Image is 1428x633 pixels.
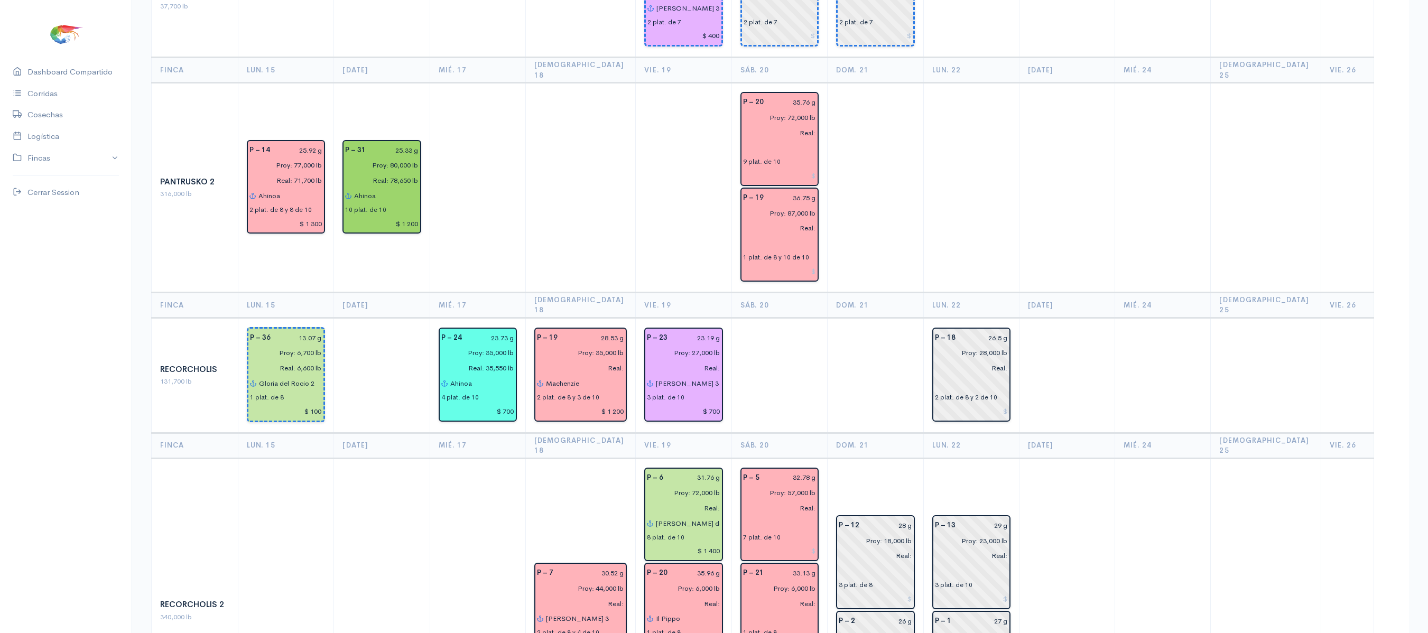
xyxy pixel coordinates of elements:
input: estimadas [531,581,624,596]
div: Piscina: 20 Peso: 35.76 g Libras Proy: 72,000 lb Empacadora: Promarisco Plataformas: 9 plat. de 10 [740,92,819,186]
input: g [770,190,816,206]
div: 2 plat. de 8 y 2 de 10 [935,393,997,402]
span: 37,700 lb [160,2,188,11]
th: [DEMOGRAPHIC_DATA] 18 [526,292,636,318]
div: 2 plat. de 7 [744,17,777,27]
th: Dom. 21 [828,433,923,458]
div: 2 plat. de 7 [647,17,681,27]
th: [DATE] [334,292,430,318]
input: g [770,565,816,581]
input: g [372,143,418,158]
th: [DEMOGRAPHIC_DATA] 25 [1211,58,1321,83]
div: 2 plat. de 7 [839,17,873,27]
span: 316,000 lb [160,189,192,198]
input: $ [441,404,514,419]
input: pescadas [929,548,1008,563]
input: pescadas [339,173,418,188]
input: pescadas [737,596,816,611]
input: pescadas [531,360,624,376]
input: pescadas [641,500,720,516]
th: Sáb. 20 [731,292,827,318]
div: P – 23 [641,330,674,346]
th: [DATE] [334,58,430,83]
div: 2 plat. de 8 y 8 de 10 [249,205,312,215]
div: Piscina: 13 Peso: 29 g Libras Proy: 23,000 lb Empacadora: Sin asignar Plataformas: 3 plat. de 10 [932,515,1010,609]
th: Mié. 17 [430,58,525,83]
input: $ [647,404,720,419]
input: pescadas [244,360,322,376]
input: $ [935,404,1008,419]
input: $ [935,591,1008,607]
input: estimadas [737,581,816,596]
div: Recorcholis 2 [160,599,229,611]
div: Piscina: 36 Tipo: Raleo Peso: 13.07 g Libras Proy: 6,700 lb Libras Reales: 6,600 lb Rendimiento: ... [247,327,325,422]
input: g [674,330,720,346]
input: g [276,143,322,158]
div: 2 plat. de 8 y 3 de 10 [537,393,599,402]
div: 1 plat. de 8 [250,393,284,402]
input: estimadas [737,485,816,500]
th: Vie. 19 [636,433,731,458]
div: P – 36 [244,330,277,346]
th: Vie. 26 [1321,292,1374,318]
div: Piscina: 19 Peso: 28.53 g Libras Proy: 35,000 lb Empacadora: Promarisco Gabarra: Machenzie Plataf... [534,328,627,422]
th: Vie. 26 [1321,433,1374,458]
div: Piscina: 24 Peso: 23.73 g Libras Proy: 35,000 lb Libras Reales: 35,550 lb Rendimiento: 101.6% Emp... [439,328,517,422]
div: 7 plat. de 10 [743,533,781,542]
input: $ [537,404,624,419]
th: [DEMOGRAPHIC_DATA] 25 [1211,433,1321,458]
th: Dom. 21 [828,292,923,318]
input: pescadas [641,360,720,376]
th: Lun. 22 [923,433,1019,458]
input: g [866,518,912,533]
input: g [674,565,720,581]
input: g [670,470,720,486]
div: Piscina: 23 Peso: 23.19 g Libras Proy: 27,000 lb Empacadora: Songa Gabarra: Shakira 3 Plataformas... [644,328,722,422]
input: g [962,518,1008,533]
div: Piscina: 19 Peso: 36.75 g Libras Proy: 87,000 lb Empacadora: Promarisco Plataformas: 1 plat. de 8... [740,188,819,282]
th: [DATE] [1019,292,1115,318]
div: Pantrusko 2 [160,176,229,188]
input: $ [647,29,719,44]
div: P – 12 [832,518,866,533]
div: P – 13 [929,518,962,533]
div: P – 20 [737,95,770,110]
div: 3 plat. de 8 [839,580,873,590]
input: $ [839,591,912,607]
input: estimadas [339,157,418,173]
div: Recorcholis [160,364,229,376]
th: Mié. 24 [1115,292,1211,318]
input: g [277,330,322,346]
input: g [468,330,514,346]
input: estimadas [531,346,624,361]
th: Finca [152,433,238,458]
div: P – 18 [929,330,962,346]
div: P – 7 [531,565,560,581]
input: estimadas [737,206,816,221]
th: Lun. 22 [923,292,1019,318]
th: Mié. 17 [430,292,525,318]
th: Mié. 24 [1115,433,1211,458]
div: 10 plat. de 10 [345,205,386,215]
input: estimadas [243,157,322,173]
input: pescadas [435,360,514,376]
input: pescadas [737,500,816,516]
input: $ [743,264,816,279]
input: $ [647,544,720,559]
div: 3 plat. de 10 [647,393,684,402]
th: [DATE] [1019,58,1115,83]
input: estimadas [435,346,514,361]
div: 3 plat. de 10 [935,580,972,590]
div: P – 19 [737,190,770,206]
input: pescadas [531,596,624,611]
div: P – 6 [641,470,670,486]
div: P – 2 [832,613,861,629]
div: Piscina: 6 Peso: 31.76 g Libras Proy: 72,000 lb Empacadora: Total Seafood Gabarra: Gloria del Roc... [644,468,722,562]
span: 340,000 lb [160,612,192,621]
th: Finca [152,58,238,83]
div: P – 14 [243,143,276,158]
th: Vie. 19 [636,292,731,318]
div: P – 21 [737,565,770,581]
input: $ [743,544,816,559]
th: Vie. 19 [636,58,731,83]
